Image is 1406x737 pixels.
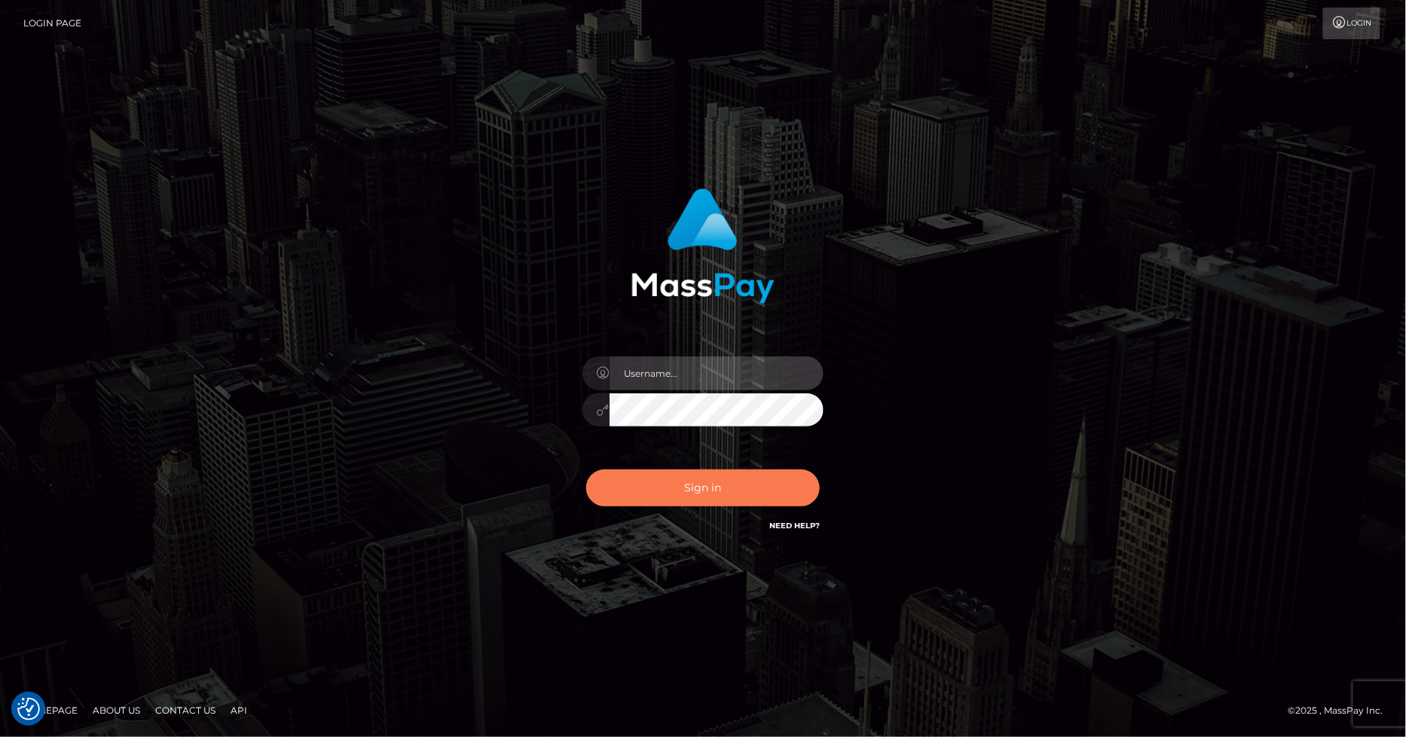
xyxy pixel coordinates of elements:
[87,699,146,722] a: About Us
[17,698,40,720] button: Consent Preferences
[17,698,40,720] img: Revisit consent button
[1323,8,1380,39] a: Login
[631,188,775,304] img: MassPay Login
[149,699,222,722] a: Contact Us
[225,699,253,722] a: API
[610,356,824,390] input: Username...
[586,469,820,506] button: Sign in
[769,521,820,531] a: Need Help?
[23,8,81,39] a: Login Page
[1288,702,1395,719] div: © 2025 , MassPay Inc.
[17,699,84,722] a: Homepage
